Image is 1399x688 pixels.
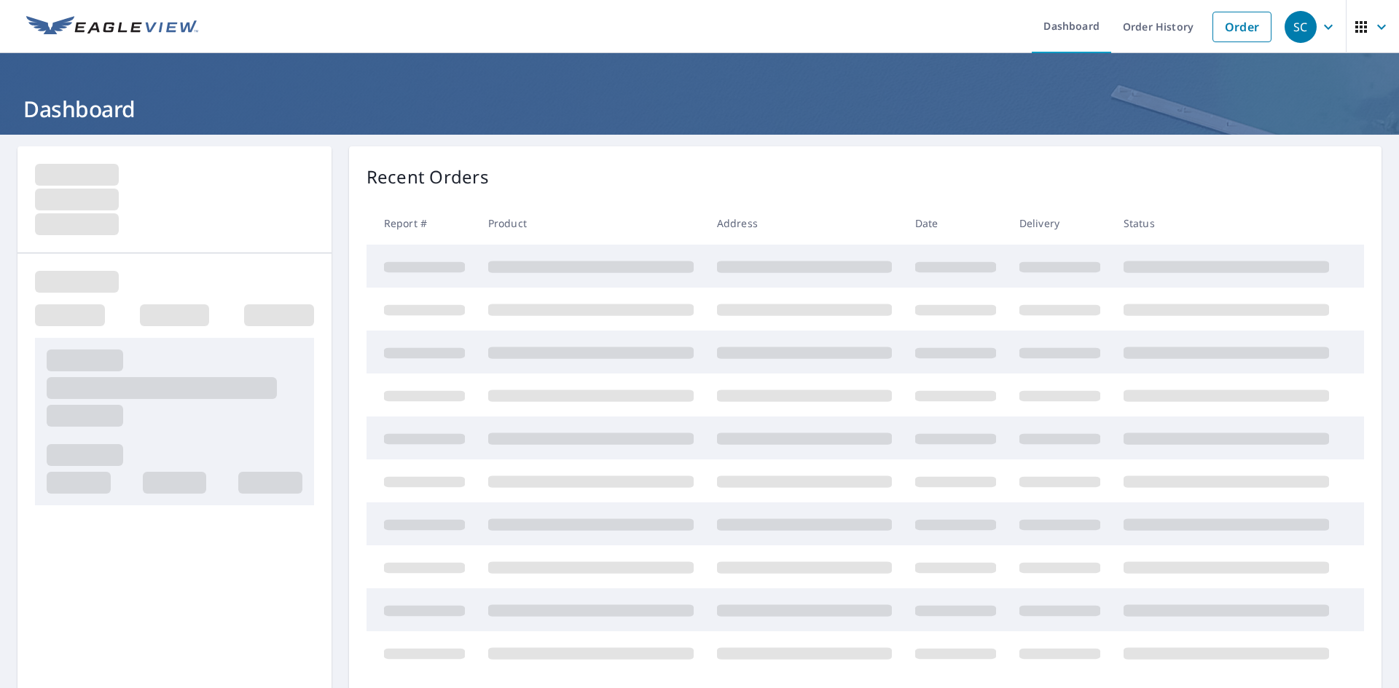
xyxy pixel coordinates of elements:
th: Report # [367,202,477,245]
p: Recent Orders [367,164,489,190]
th: Delivery [1008,202,1112,245]
th: Address [705,202,904,245]
h1: Dashboard [17,94,1382,124]
a: Order [1212,12,1271,42]
th: Product [477,202,705,245]
img: EV Logo [26,16,198,38]
th: Status [1112,202,1341,245]
div: SC [1285,11,1317,43]
th: Date [904,202,1008,245]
